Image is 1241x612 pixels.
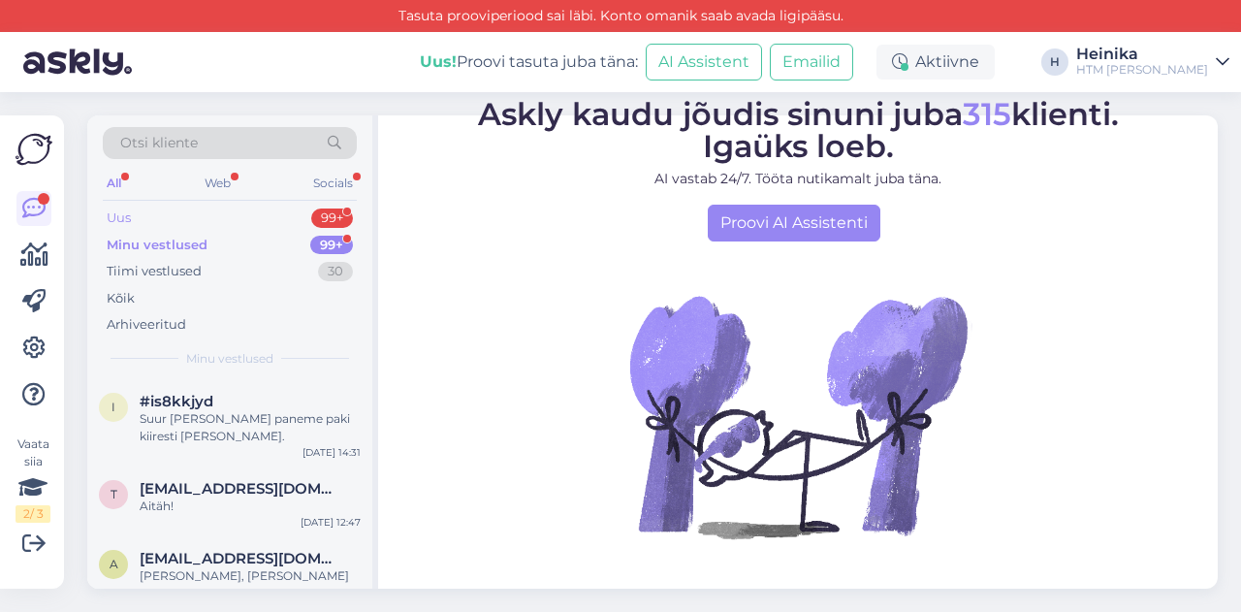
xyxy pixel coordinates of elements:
[140,393,213,410] span: #is8kkjyd
[140,550,341,567] span: annika.oisnurm@gmail.com
[420,52,457,71] b: Uus!
[1076,47,1208,62] div: Heinika
[107,209,131,228] div: Uus
[201,171,235,196] div: Web
[140,498,361,515] div: Aitäh!
[420,50,638,74] div: Proovi tasuta juba täna:
[140,480,341,498] span: tanjaelken@gmail.com
[16,505,50,523] div: 2 / 3
[309,171,357,196] div: Socials
[111,400,115,414] span: i
[120,133,198,153] span: Otsi kliente
[186,350,273,368] span: Minu vestlused
[107,315,186,335] div: Arhiveeritud
[876,45,995,80] div: Aktiivne
[646,44,762,81] button: AI Assistent
[301,515,361,530] div: [DATE] 12:47
[708,205,880,242] a: Proovi AI Assistenti
[16,435,50,523] div: Vaata siia
[770,44,853,81] button: Emailid
[107,289,135,308] div: Kõik
[623,242,972,591] img: No Chat active
[16,131,52,168] img: Askly Logo
[478,95,1119,165] span: Askly kaudu jõudis sinuni juba klienti. Igaüks loeb.
[318,262,353,281] div: 30
[1076,47,1229,78] a: HeinikaHTM [PERSON_NAME]
[103,171,125,196] div: All
[140,410,361,445] div: Suur [PERSON_NAME] paneme paki kiiresti [PERSON_NAME].
[302,445,361,460] div: [DATE] 14:31
[963,95,1011,133] span: 315
[107,236,207,255] div: Minu vestlused
[311,209,353,228] div: 99+
[140,567,361,602] div: [PERSON_NAME], [PERSON_NAME] [PERSON_NAME] kirjutamast. Jaa, on sobilikud, ainukesed tooted, mida...
[310,236,353,255] div: 99+
[111,487,117,501] span: t
[110,557,118,571] span: a
[1041,48,1068,76] div: H
[478,169,1119,189] p: AI vastab 24/7. Tööta nutikamalt juba täna.
[1076,62,1208,78] div: HTM [PERSON_NAME]
[107,262,202,281] div: Tiimi vestlused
